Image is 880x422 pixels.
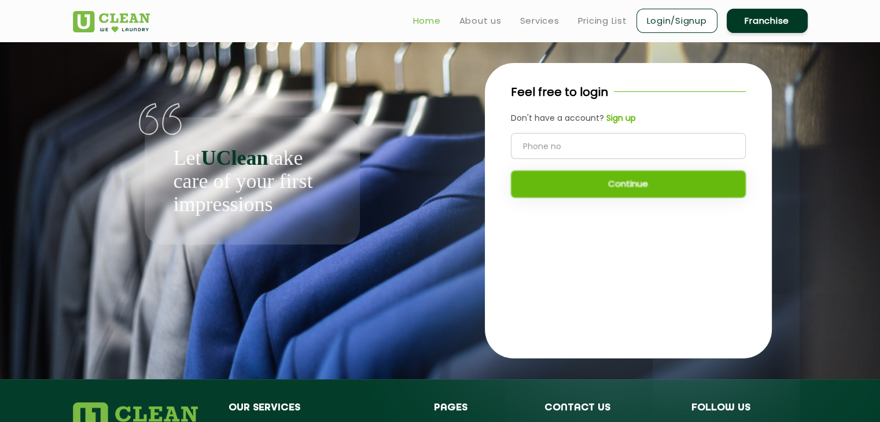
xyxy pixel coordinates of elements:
a: Franchise [727,9,808,33]
img: quote-img [139,103,182,135]
p: Let take care of your first impressions [174,146,331,216]
a: Home [413,14,441,28]
b: UClean [201,146,268,169]
p: Feel free to login [511,83,608,101]
a: Pricing List [578,14,627,28]
a: About us [459,14,502,28]
a: Services [520,14,559,28]
a: Sign up [604,112,636,124]
a: Login/Signup [636,9,717,33]
b: Sign up [606,112,636,124]
img: UClean Laundry and Dry Cleaning [73,11,150,32]
span: Don't have a account? [511,112,604,124]
input: Phone no [511,133,746,159]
